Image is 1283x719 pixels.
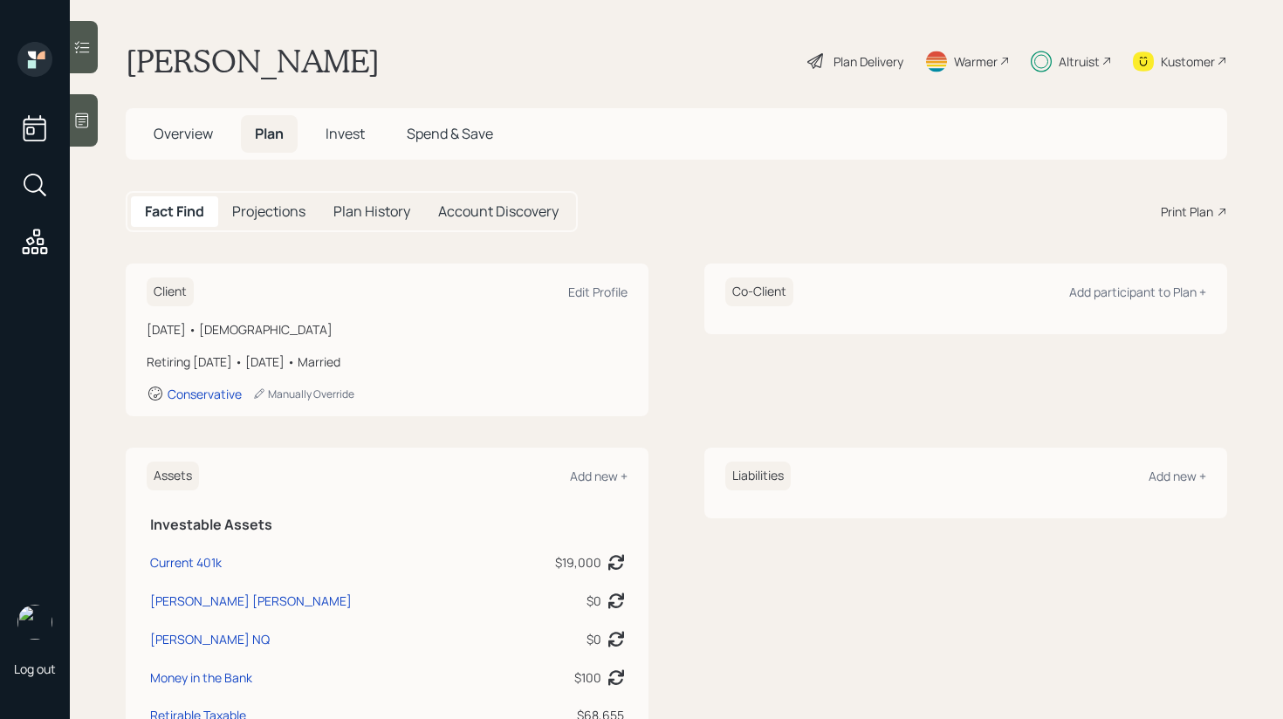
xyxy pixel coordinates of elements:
[150,668,252,687] div: Money in the Bank
[1149,468,1206,484] div: Add new +
[150,592,352,610] div: [PERSON_NAME] [PERSON_NAME]
[1059,52,1100,71] div: Altruist
[587,592,601,610] div: $0
[147,353,628,371] div: Retiring [DATE] • [DATE] • Married
[147,277,194,306] h6: Client
[150,553,222,572] div: Current 401k
[333,203,410,220] h5: Plan History
[725,462,791,490] h6: Liabilities
[1069,284,1206,300] div: Add participant to Plan +
[587,630,601,648] div: $0
[954,52,998,71] div: Warmer
[1161,52,1215,71] div: Kustomer
[725,277,793,306] h6: Co-Client
[150,630,270,648] div: [PERSON_NAME] NQ
[147,462,199,490] h6: Assets
[574,668,601,687] div: $100
[255,124,284,143] span: Plan
[150,517,624,533] h5: Investable Assets
[17,605,52,640] img: retirable_logo.png
[568,284,628,300] div: Edit Profile
[147,320,628,339] div: [DATE] • [DEMOGRAPHIC_DATA]
[252,387,354,401] div: Manually Override
[555,553,601,572] div: $19,000
[834,52,903,71] div: Plan Delivery
[145,203,204,220] h5: Fact Find
[154,124,213,143] span: Overview
[407,124,493,143] span: Spend & Save
[438,203,559,220] h5: Account Discovery
[126,42,380,80] h1: [PERSON_NAME]
[14,661,56,677] div: Log out
[1161,202,1213,221] div: Print Plan
[570,468,628,484] div: Add new +
[168,386,242,402] div: Conservative
[232,203,305,220] h5: Projections
[326,124,365,143] span: Invest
